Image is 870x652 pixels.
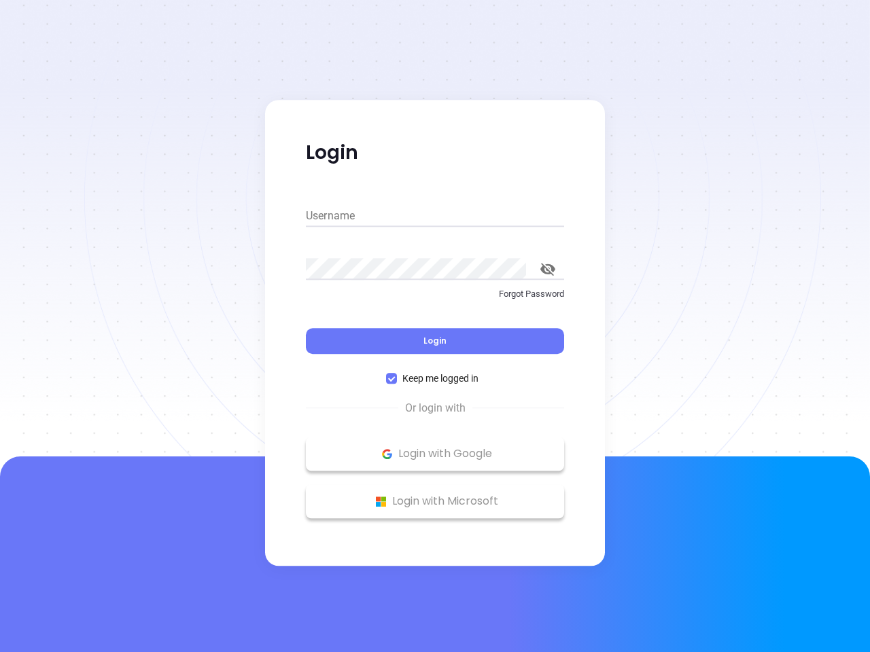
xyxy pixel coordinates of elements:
button: Microsoft Logo Login with Microsoft [306,484,564,518]
p: Login with Microsoft [313,491,557,511]
img: Google Logo [379,446,396,463]
button: toggle password visibility [532,253,564,285]
span: Or login with [398,400,472,416]
span: Keep me logged in [397,371,484,386]
span: Login [423,335,447,346]
p: Login [306,141,564,165]
p: Forgot Password [306,287,564,301]
button: Google Logo Login with Google [306,437,564,471]
img: Microsoft Logo [372,493,389,510]
button: Login [306,328,564,354]
a: Forgot Password [306,287,564,312]
p: Login with Google [313,443,557,464]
